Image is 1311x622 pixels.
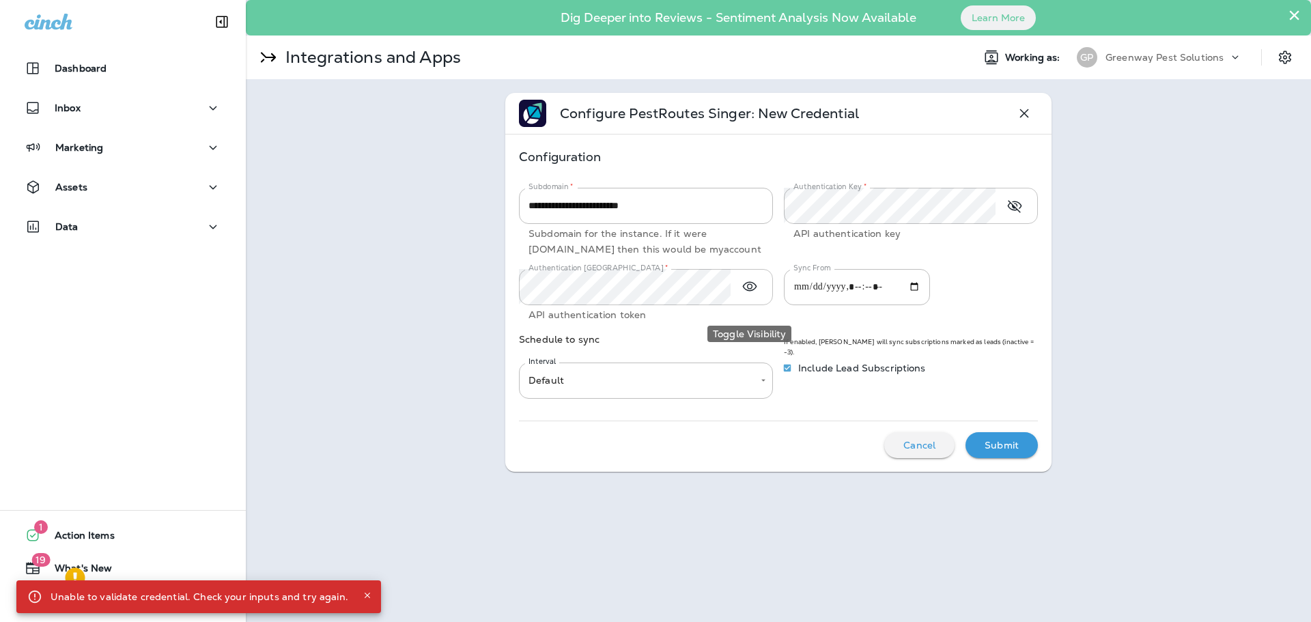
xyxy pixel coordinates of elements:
label: Interval [528,356,556,367]
div: GP [1077,47,1097,68]
span: What's New [41,563,112,579]
p: Data [55,221,79,232]
button: Dashboard [14,55,232,82]
button: Settings [1273,45,1297,70]
button: Toggle Visibility [736,273,763,300]
label: Sync From [793,263,831,273]
button: Learn More [961,5,1036,30]
p: Integrations and Apps [280,47,461,68]
button: Close [359,587,376,604]
div: Default [519,363,773,399]
p: Greenway Pest Solutions [1105,52,1224,63]
button: 19What's New [14,554,232,582]
button: Inbox [14,94,232,122]
label: Authentication Key [793,182,866,192]
div: Toggle Visibility [707,326,791,342]
p: Cancel [903,440,935,451]
p: Schedule to sync [519,334,773,345]
p: Configure PestRoutes Singer: New Credential [560,104,859,123]
span: Action Items [41,530,115,546]
button: Support [14,587,232,614]
button: Toggle Visibility [1001,193,1028,220]
button: Close [1288,4,1301,26]
button: Submit [965,432,1038,458]
button: Cancel [884,432,955,458]
p: Inbox [55,102,81,113]
button: 1Action Items [14,522,232,549]
label: Authentication [GEOGRAPHIC_DATA] [528,263,668,273]
span: 19 [31,553,50,567]
p: API authentication token [528,307,763,323]
span: 1 [34,520,48,534]
p: Marketing [55,142,103,153]
button: Data [14,213,232,240]
button: Marketing [14,134,232,161]
img: PestRoutes Singer [519,100,546,127]
p: Assets [55,182,87,193]
span: Working as: [1005,52,1063,63]
button: Collapse Sidebar [203,8,241,36]
span: Include Lead Subscriptions [798,363,926,373]
p: Configuration [519,148,1038,166]
p: Subdomain for the instance. If it were [DOMAIN_NAME] then this would be myaccount [528,226,763,257]
p: Submit [985,440,1019,451]
h6: If enabled, [PERSON_NAME] will sync subscriptions marked as leads (inactive = -3). [784,337,1038,357]
p: Dig Deeper into Reviews - Sentiment Analysis Now Available [521,16,956,20]
button: Assets [14,173,232,201]
p: Dashboard [55,63,107,74]
label: Subdomain [528,182,574,192]
div: Unable to validate credential. Check your inputs and try again. [51,584,348,609]
p: API authentication key [793,226,1028,242]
